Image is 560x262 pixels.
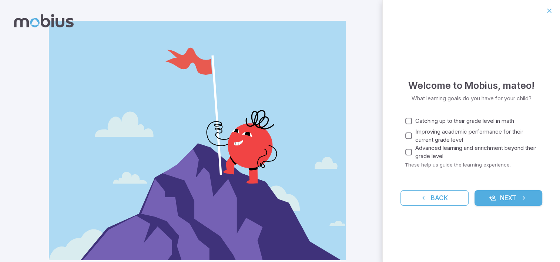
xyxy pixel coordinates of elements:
span: Advanced learning and enrichment beyond their grade level [415,144,536,160]
button: Next [475,190,543,206]
span: Improving academic performance for their current grade level [415,128,536,144]
button: Back [400,190,469,206]
h4: Welcome to Mobius , mateo ! [408,78,534,93]
p: What learning goals do you have for your child? [412,94,532,103]
img: parent_2-illustration [49,21,346,260]
span: Catching up to their grade level in math [415,117,514,125]
p: These help us guide the learning experience. [405,161,542,168]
